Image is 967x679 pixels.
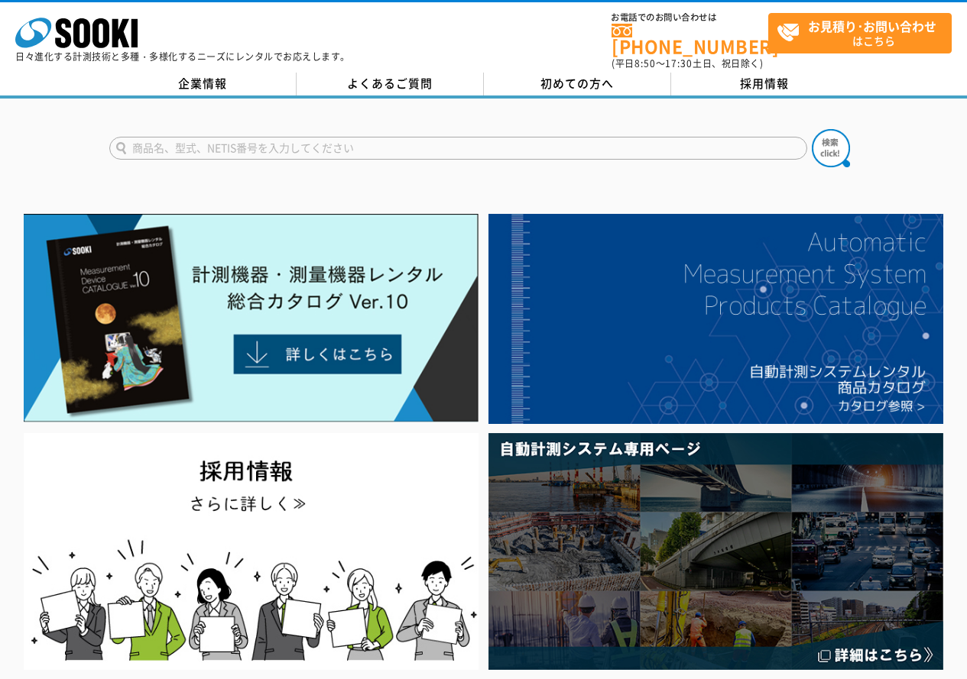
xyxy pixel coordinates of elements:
a: [PHONE_NUMBER] [612,24,768,55]
img: SOOKI recruit [24,433,479,669]
p: 日々進化する計測技術と多種・多様化するニーズにレンタルでお応えします。 [15,52,350,61]
img: Catalog Ver10 [24,214,479,422]
img: 自動計測システム専用ページ [488,433,943,669]
input: 商品名、型式、NETIS番号を入力してください [109,137,807,160]
strong: お見積り･お問い合わせ [808,17,936,35]
a: お見積り･お問い合わせはこちら [768,13,952,53]
a: 採用情報 [671,73,858,95]
span: 17:30 [665,57,693,70]
span: (平日 ～ 土日、祝日除く) [612,57,763,70]
img: btn_search.png [812,129,850,167]
a: 初めての方へ [484,73,671,95]
img: 自動計測システムカタログ [488,214,943,424]
span: お電話でのお問い合わせは [612,13,768,22]
a: よくあるご質問 [297,73,484,95]
span: はこちら [777,14,951,52]
span: 8:50 [634,57,656,70]
span: 初めての方へ [540,75,614,92]
a: 企業情報 [109,73,297,95]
